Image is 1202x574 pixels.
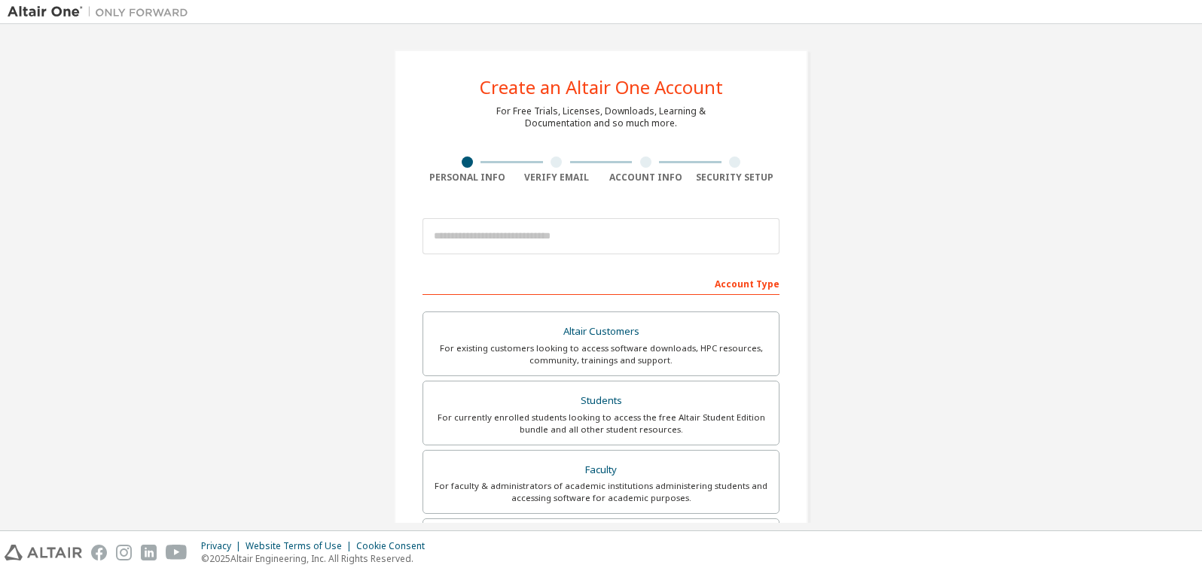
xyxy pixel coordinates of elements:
div: Students [432,390,770,412]
div: Personal Info [423,172,512,184]
div: For faculty & administrators of academic institutions administering students and accessing softwa... [432,480,770,504]
div: Security Setup [691,172,780,184]
p: © 2025 Altair Engineering, Inc. All Rights Reserved. [201,552,434,565]
div: For Free Trials, Licenses, Downloads, Learning & Documentation and so much more. [496,105,706,129]
div: For existing customers looking to access software downloads, HPC resources, community, trainings ... [432,342,770,366]
div: Account Info [601,172,691,184]
div: Faculty [432,460,770,481]
div: Verify Email [512,172,602,184]
div: Website Terms of Use [246,540,356,552]
img: youtube.svg [166,545,188,560]
div: Account Type [423,271,779,295]
div: Create an Altair One Account [480,78,723,96]
div: Privacy [201,540,246,552]
div: Cookie Consent [356,540,434,552]
img: instagram.svg [116,545,132,560]
img: linkedin.svg [141,545,157,560]
img: facebook.svg [91,545,107,560]
div: Altair Customers [432,321,770,342]
img: Altair One [8,5,196,20]
div: For currently enrolled students looking to access the free Altair Student Edition bundle and all ... [432,412,770,436]
img: altair_logo.svg [5,545,82,560]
